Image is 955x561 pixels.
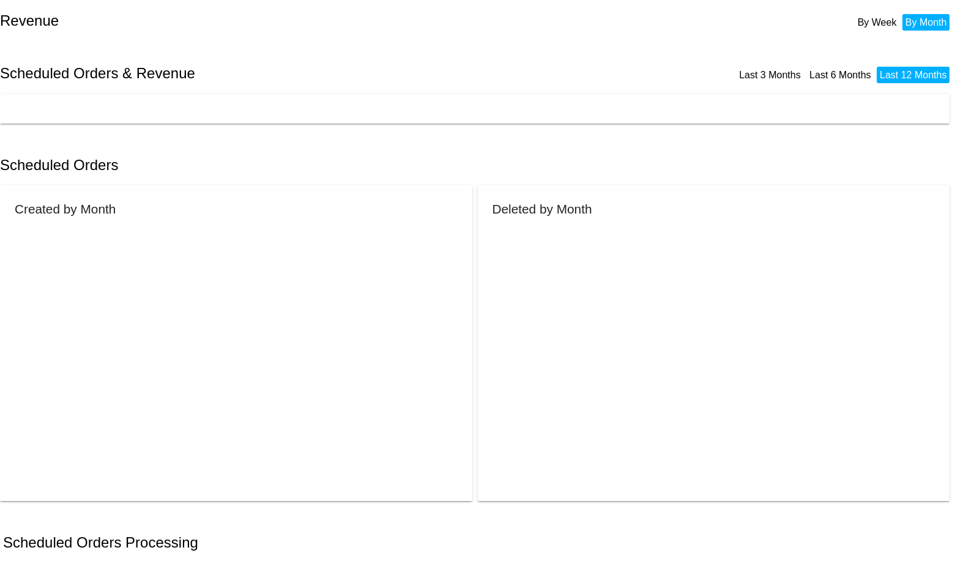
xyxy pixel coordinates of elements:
[15,202,116,216] h2: Created by Month
[902,14,950,31] li: By Month
[739,70,801,80] a: Last 3 Months
[855,14,900,31] li: By Week
[492,202,592,216] h2: Deleted by Month
[809,70,871,80] a: Last 6 Months
[880,70,946,80] a: Last 12 Months
[3,534,198,551] h2: Scheduled Orders Processing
